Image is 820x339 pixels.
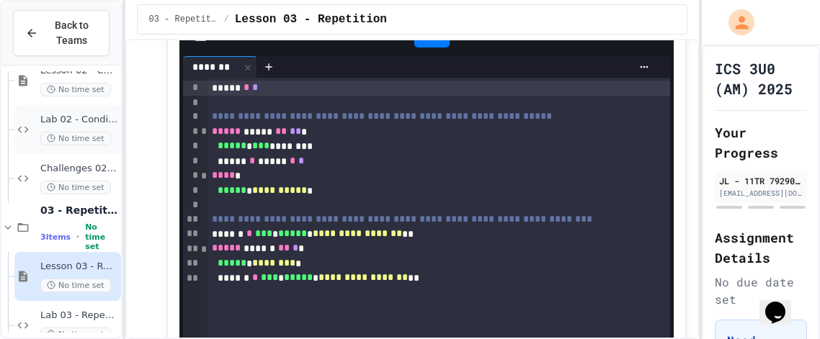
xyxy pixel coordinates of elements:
[40,132,111,145] span: No time set
[719,174,803,187] div: JL - 11TR 792908 [PERSON_NAME] SS
[40,261,118,273] span: Lesson 03 - Repetition
[759,281,806,325] iframe: chat widget
[40,181,111,194] span: No time set
[76,231,79,243] span: •
[40,114,118,126] span: Lab 02 - Conditionals
[719,188,803,199] div: [EMAIL_ADDRESS][DOMAIN_NAME]
[40,65,118,77] span: Lesson 02 - Conditional Statements (if)
[149,14,218,25] span: 03 - Repetition (while and for)
[40,309,118,322] span: Lab 03 - Repetition
[715,274,807,308] div: No due date set
[235,11,387,28] span: Lesson 03 - Repetition
[715,122,807,163] h2: Your Progress
[224,14,229,25] span: /
[713,6,758,39] div: My Account
[715,227,807,268] h2: Assignment Details
[40,279,111,292] span: No time set
[40,232,71,242] span: 3 items
[47,18,97,48] span: Back to Teams
[85,222,117,251] span: No time set
[40,163,118,175] span: Challenges 02 - Conditionals
[13,10,110,56] button: Back to Teams
[715,58,807,99] h1: ICS 3U0 (AM) 2025
[40,83,111,96] span: No time set
[40,204,118,217] span: 03 - Repetition (while and for)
